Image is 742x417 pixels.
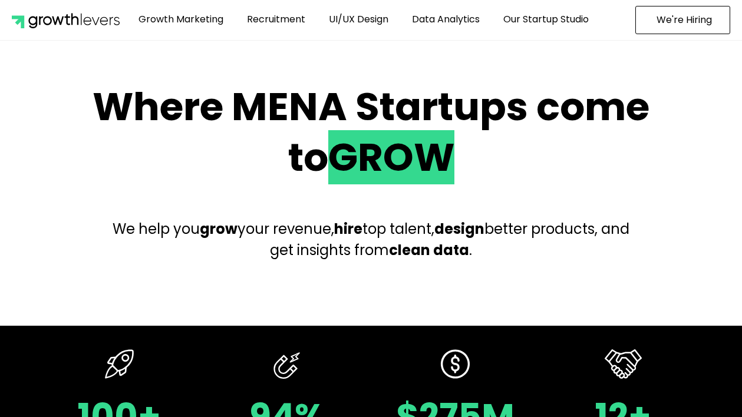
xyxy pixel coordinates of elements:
[334,219,362,239] b: hire
[657,15,712,25] span: We're Hiring
[494,6,598,33] a: Our Startup Studio
[130,6,232,33] a: Growth Marketing
[434,219,484,239] b: design
[80,82,663,183] h2: Where MENA Startups come to
[120,6,608,33] nav: Menu
[200,219,238,239] b: grow
[389,240,469,260] b: clean data
[320,6,397,33] a: UI/UX Design
[635,6,730,34] a: We're Hiring
[328,130,454,184] span: GROW
[103,219,639,261] p: We help you your revenue, top talent, better products, and get insights from .
[238,6,314,33] a: Recruitment
[403,6,489,33] a: Data Analytics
